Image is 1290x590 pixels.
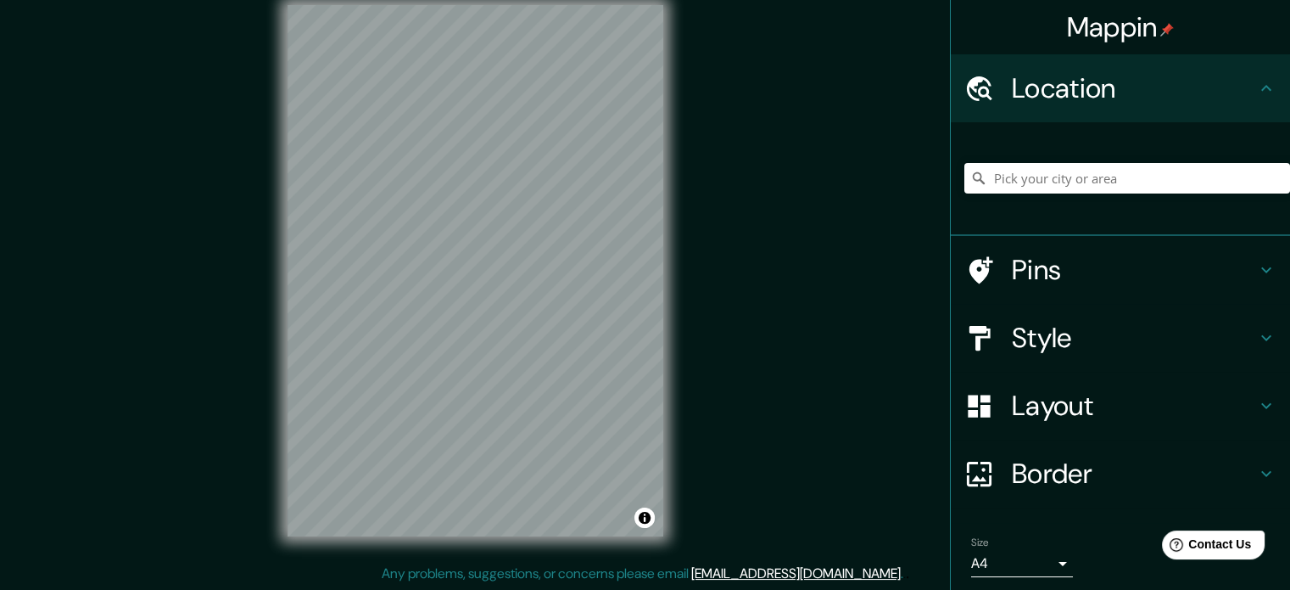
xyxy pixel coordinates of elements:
img: pin-icon.png [1160,23,1174,37]
div: A4 [971,550,1073,577]
h4: Border [1012,457,1256,491]
div: Pins [951,236,1290,304]
iframe: Help widget launcher [1139,524,1271,571]
div: Border [951,440,1290,508]
div: . [903,564,906,584]
h4: Style [1012,321,1256,355]
div: Layout [951,372,1290,440]
input: Pick your city or area [964,163,1290,194]
div: Style [951,304,1290,372]
a: [EMAIL_ADDRESS][DOMAIN_NAME] [691,565,901,582]
h4: Layout [1012,389,1256,423]
div: Location [951,54,1290,122]
label: Size [971,536,989,550]
p: Any problems, suggestions, or concerns please email . [382,564,903,584]
h4: Pins [1012,253,1256,287]
h4: Location [1012,71,1256,105]
div: . [906,564,909,584]
h4: Mappin [1067,10,1175,44]
button: Toggle attribution [634,508,655,528]
canvas: Map [288,5,663,537]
